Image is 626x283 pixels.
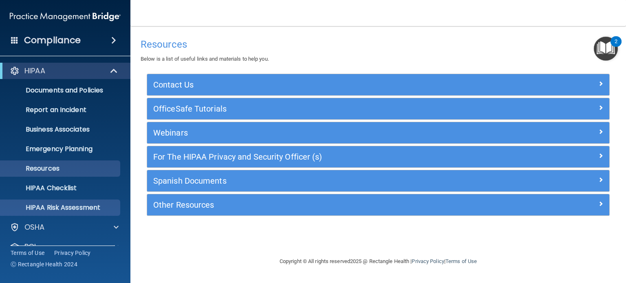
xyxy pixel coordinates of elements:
h5: For The HIPAA Privacy and Security Officer (s) [153,152,488,161]
a: For The HIPAA Privacy and Security Officer (s) [153,150,603,163]
h5: Other Resources [153,200,488,209]
a: Webinars [153,126,603,139]
a: Terms of Use [445,258,477,264]
a: Terms of Use [11,249,44,257]
h4: Resources [141,39,616,50]
p: Documents and Policies [5,86,117,94]
a: Privacy Policy [54,249,91,257]
div: Copyright © All rights reserved 2025 @ Rectangle Health | | [229,248,527,274]
p: HIPAA Risk Assessment [5,204,117,212]
a: OSHA [10,222,119,232]
span: Ⓒ Rectangle Health 2024 [11,260,77,268]
div: 2 [615,42,617,52]
p: Emergency Planning [5,145,117,153]
p: PCI [24,242,36,252]
a: HIPAA [10,66,118,76]
p: Resources [5,165,117,173]
h4: Compliance [24,35,81,46]
a: Spanish Documents [153,174,603,187]
a: Privacy Policy [412,258,444,264]
h5: Webinars [153,128,488,137]
p: Business Associates [5,125,117,134]
p: HIPAA [24,66,45,76]
a: PCI [10,242,119,252]
p: HIPAA Checklist [5,184,117,192]
h5: Contact Us [153,80,488,89]
img: PMB logo [10,9,121,25]
p: OSHA [24,222,45,232]
a: Other Resources [153,198,603,211]
h5: OfficeSafe Tutorials [153,104,488,113]
a: Contact Us [153,78,603,91]
p: Report an Incident [5,106,117,114]
a: OfficeSafe Tutorials [153,102,603,115]
h5: Spanish Documents [153,176,488,185]
span: Below is a list of useful links and materials to help you. [141,56,269,62]
button: Open Resource Center, 2 new notifications [594,37,618,61]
